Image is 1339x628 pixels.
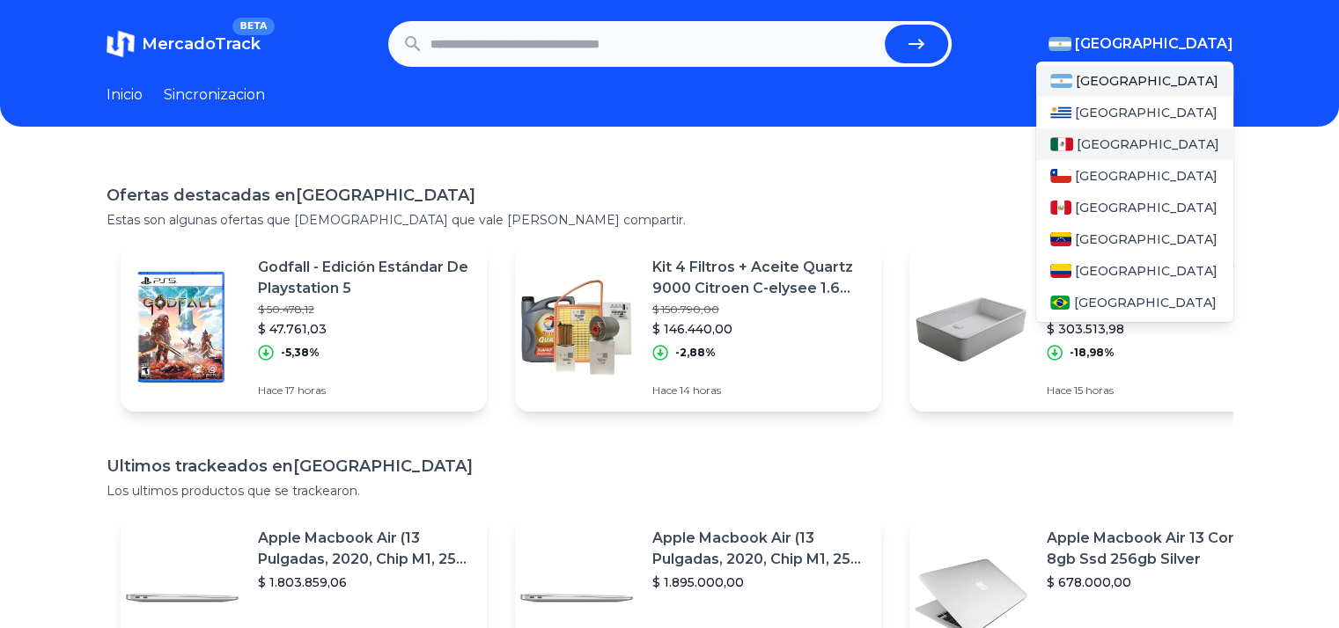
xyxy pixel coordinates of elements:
img: Peru [1050,201,1071,215]
p: $ 303.513,98 [1047,320,1262,338]
a: Inicio [107,84,143,106]
a: Peru[GEOGRAPHIC_DATA] [1036,192,1233,223]
span: [GEOGRAPHIC_DATA] [1075,104,1218,121]
p: Hace 15 horas [1047,383,1262,398]
p: Kit 4 Filtros + Aceite Quartz 9000 Citroen C-elysee 1.6 Hdi [652,257,867,299]
span: [GEOGRAPHIC_DATA] [1076,72,1218,90]
p: $ 1.803.859,06 [258,573,473,591]
p: $ 678.000,00 [1047,573,1262,591]
p: $ 150.790,00 [652,303,867,317]
img: Brasil [1050,296,1070,310]
a: Featured imageBacha De Apoyar Country Baja Ferrum L16kf B Armonica Apoyo$ 374.600,15$ 303.513,98-... [909,243,1276,412]
h1: Ultimos trackeados en [GEOGRAPHIC_DATA] [107,454,1233,478]
img: Featured image [515,266,638,389]
button: [GEOGRAPHIC_DATA] [1048,33,1233,55]
h1: Ofertas destacadas en [GEOGRAPHIC_DATA] [107,183,1233,208]
p: Apple Macbook Air 13 Core I5 8gb Ssd 256gb Silver [1047,528,1262,570]
p: -5,38% [281,346,320,360]
span: [GEOGRAPHIC_DATA] [1075,167,1218,185]
span: [GEOGRAPHIC_DATA] [1075,230,1218,248]
p: $ 50.478,12 [258,303,473,317]
img: Argentina [1048,37,1071,51]
p: -2,88% [675,346,716,360]
span: BETA [232,18,274,35]
a: Uruguay[GEOGRAPHIC_DATA] [1036,97,1233,128]
p: Hace 14 horas [652,383,867,398]
img: Featured image [121,266,244,389]
span: [GEOGRAPHIC_DATA] [1073,294,1216,311]
span: [GEOGRAPHIC_DATA] [1075,262,1218,280]
a: Colombia[GEOGRAPHIC_DATA] [1036,255,1233,287]
p: Hace 17 horas [258,383,473,398]
a: MercadoTrackBETA [107,30,261,58]
img: Mexico [1050,137,1073,151]
span: MercadoTrack [142,34,261,54]
p: $ 1.895.000,00 [652,573,867,591]
p: $ 47.761,03 [258,320,473,338]
img: Argentina [1050,74,1073,88]
img: Venezuela [1050,232,1071,246]
img: MercadoTrack [107,30,135,58]
a: Argentina[GEOGRAPHIC_DATA] [1036,65,1233,97]
a: Sincronizacion [164,84,265,106]
a: Chile[GEOGRAPHIC_DATA] [1036,160,1233,192]
img: Uruguay [1050,106,1071,120]
p: Apple Macbook Air (13 Pulgadas, 2020, Chip M1, 256 Gb De Ssd, 8 Gb De Ram) - Plata [652,528,867,570]
p: Los ultimos productos que se trackearon. [107,482,1233,500]
a: Featured imageKit 4 Filtros + Aceite Quartz 9000 Citroen C-elysee 1.6 Hdi$ 150.790,00$ 146.440,00... [515,243,881,412]
img: Colombia [1050,264,1071,278]
a: Mexico[GEOGRAPHIC_DATA] [1036,128,1233,160]
span: [GEOGRAPHIC_DATA] [1075,33,1233,55]
img: Chile [1050,169,1071,183]
p: Apple Macbook Air (13 Pulgadas, 2020, Chip M1, 256 Gb De Ssd, 8 Gb De Ram) - Plata [258,528,473,570]
a: Venezuela[GEOGRAPHIC_DATA] [1036,223,1233,255]
p: Godfall - Edición Estándar De Playstation 5 [258,257,473,299]
img: Featured image [909,266,1033,389]
span: [GEOGRAPHIC_DATA] [1077,135,1219,153]
p: $ 146.440,00 [652,320,867,338]
p: -18,98% [1070,346,1115,360]
a: Brasil[GEOGRAPHIC_DATA] [1036,287,1233,318]
p: Estas son algunas ofertas que [DEMOGRAPHIC_DATA] que vale [PERSON_NAME] compartir. [107,211,1233,229]
span: [GEOGRAPHIC_DATA] [1075,199,1218,216]
a: Featured imageGodfall - Edición Estándar De Playstation 5$ 50.478,12$ 47.761,03-5,38%Hace 17 horas [121,243,487,412]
